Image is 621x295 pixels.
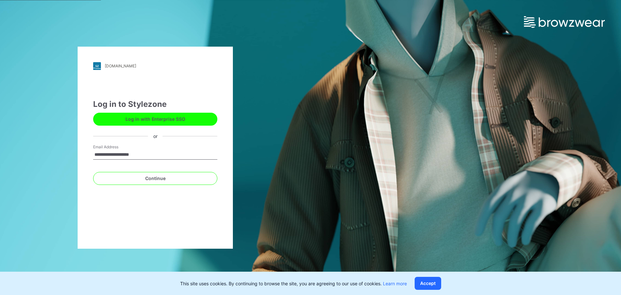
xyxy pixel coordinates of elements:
[93,144,138,150] label: Email Address
[180,280,407,287] p: This site uses cookies. By continuing to browse the site, you are agreeing to our use of cookies.
[93,98,217,110] div: Log in to Stylezone
[524,16,605,28] img: browzwear-logo.e42bd6dac1945053ebaf764b6aa21510.svg
[93,62,101,70] img: stylezone-logo.562084cfcfab977791bfbf7441f1a819.svg
[415,277,441,290] button: Accept
[93,113,217,126] button: Log in with Enterprise SSO
[148,133,163,140] div: or
[93,62,217,70] a: [DOMAIN_NAME]
[105,63,136,68] div: [DOMAIN_NAME]
[93,172,217,185] button: Continue
[383,281,407,286] a: Learn more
